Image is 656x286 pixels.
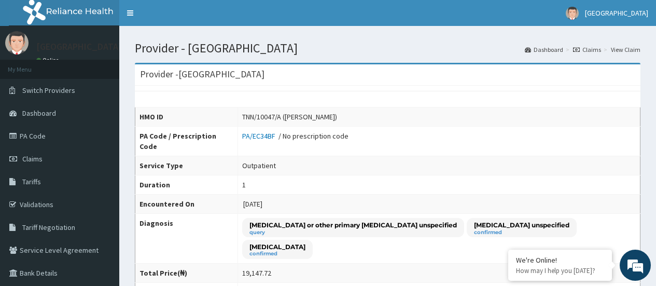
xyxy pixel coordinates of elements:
p: [MEDICAL_DATA] unspecified [474,221,569,229]
span: [GEOGRAPHIC_DATA] [585,8,648,18]
span: Claims [22,154,43,164]
th: PA Code / Prescription Code [135,127,238,156]
a: Claims [573,45,601,54]
div: We're Online! [516,255,604,265]
span: Tariffs [22,177,41,186]
h3: Provider - [GEOGRAPHIC_DATA] [140,70,264,79]
div: 19,147.72 [242,268,271,278]
p: How may I help you today? [516,266,604,275]
th: Service Type [135,156,238,175]
th: Total Price(₦) [135,264,238,283]
th: HMO ID [135,107,238,127]
h1: Provider - [GEOGRAPHIC_DATA] [135,42,640,55]
span: Dashboard [22,108,56,118]
div: 1 [242,180,246,190]
th: Duration [135,175,238,195]
div: / No prescription code [242,131,348,141]
th: Diagnosis [135,214,238,264]
div: TNN/10047/A ([PERSON_NAME]) [242,112,337,122]
img: User Image [5,31,29,55]
small: confirmed [249,251,305,256]
div: Outpatient [242,160,276,171]
span: Switch Providers [22,86,75,95]
p: [MEDICAL_DATA] [249,242,305,251]
small: query [249,230,457,235]
a: Dashboard [525,45,563,54]
a: PA/EC34BF [242,131,278,141]
th: Encountered On [135,195,238,214]
p: [GEOGRAPHIC_DATA] [36,42,122,51]
a: View Claim [611,45,640,54]
img: User Image [566,7,579,20]
small: confirmed [474,230,569,235]
p: [MEDICAL_DATA] or other primary [MEDICAL_DATA] unspecified [249,221,457,229]
span: Tariff Negotiation [22,223,75,232]
a: Online [36,57,61,64]
span: [DATE] [243,199,262,209]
